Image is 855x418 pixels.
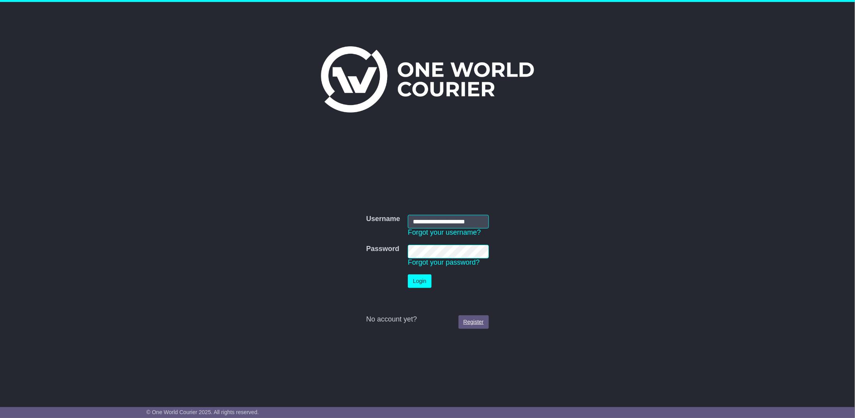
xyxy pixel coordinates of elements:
[408,228,481,236] a: Forgot your username?
[366,315,488,324] div: No account yet?
[366,245,399,253] label: Password
[408,274,431,288] button: Login
[366,215,400,223] label: Username
[321,46,534,112] img: One World
[458,315,489,329] a: Register
[146,409,259,415] span: © One World Courier 2025. All rights reserved.
[408,258,480,266] a: Forgot your password?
